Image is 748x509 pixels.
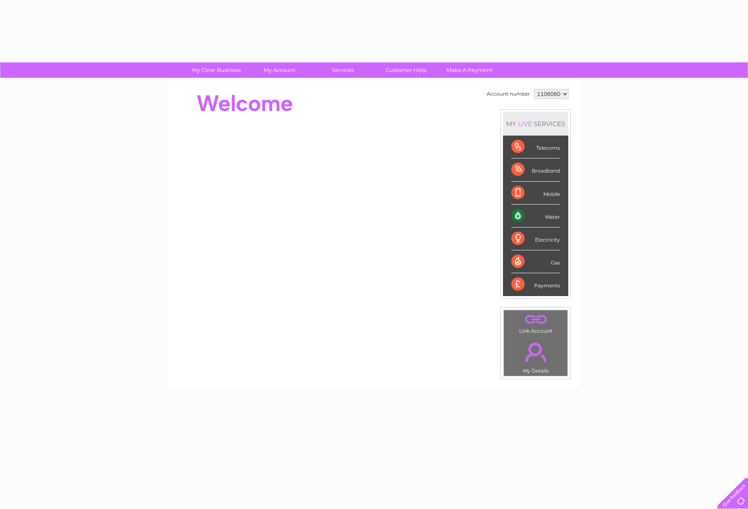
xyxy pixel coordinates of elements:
[372,62,441,78] a: Customer Help
[511,273,560,296] div: Payments
[511,182,560,205] div: Mobile
[511,136,560,158] div: Telecoms
[503,310,568,336] td: Link Account
[516,120,534,128] div: LIVE
[503,336,568,376] td: My Details
[503,112,568,136] div: MY SERVICES
[245,62,314,78] a: My Account
[485,87,532,101] td: Account number
[182,62,251,78] a: My Clear Business
[435,62,504,78] a: Make A Payment
[309,62,377,78] a: Services
[511,158,560,181] div: Broadband
[511,250,560,273] div: Gas
[506,312,565,327] a: .
[511,227,560,250] div: Electricity
[511,205,560,227] div: Water
[506,338,565,367] a: .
